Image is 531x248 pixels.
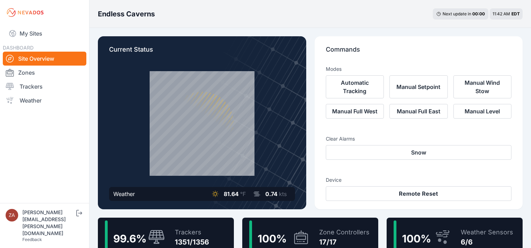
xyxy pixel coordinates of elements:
[453,75,512,98] button: Manual Wind Stow
[461,237,513,247] div: 6/6
[511,11,520,16] span: EDT
[279,190,287,197] span: kts
[224,190,239,197] span: 81.64
[402,232,431,245] span: 100 %
[240,190,246,197] span: °F
[472,11,485,17] div: 00 : 00
[453,104,512,119] button: Manual Level
[326,145,512,160] button: Snow
[461,227,513,237] div: Weather Sensors
[3,45,34,51] span: DASHBOARD
[113,232,146,245] span: 99.6 %
[3,93,86,107] a: Weather
[175,237,209,247] div: 1351/1356
[265,190,278,197] span: 0.74
[175,227,209,237] div: Trackers
[22,237,42,242] a: Feedback
[258,232,287,245] span: 100 %
[3,25,86,42] a: My Sites
[98,9,155,19] h3: Endless Caverns
[109,45,295,60] p: Current Status
[389,75,448,98] button: Manual Setpoint
[113,190,135,198] div: Weather
[6,7,45,18] img: Nevados
[389,104,448,119] button: Manual Full East
[326,45,512,60] p: Commands
[326,75,384,98] button: Automatic Tracking
[98,5,155,23] nav: Breadcrumb
[3,80,86,93] a: Trackers
[22,209,75,237] div: [PERSON_NAME][EMAIL_ADDRESS][PERSON_NAME][DOMAIN_NAME]
[319,237,369,247] div: 17/17
[3,52,86,66] a: Site Overview
[326,104,384,119] button: Manual Full West
[326,176,512,183] h3: Device
[6,209,18,221] img: zachary.brogan@energixrenewables.com
[326,66,342,73] h3: Modes
[443,11,471,16] span: Next update in
[326,135,512,142] h3: Clear Alarms
[493,11,510,16] span: 11:42 AM
[3,66,86,80] a: Zones
[319,227,369,237] div: Zone Controllers
[326,186,512,201] button: Remote Reset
